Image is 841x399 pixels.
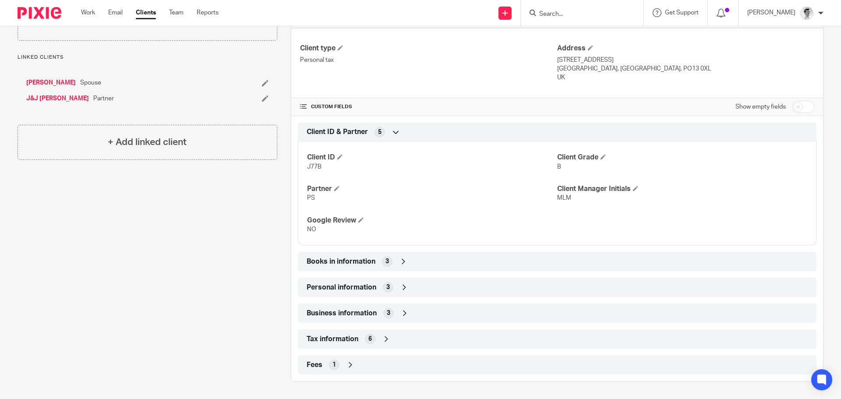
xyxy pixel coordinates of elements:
p: Personal tax [300,56,557,64]
a: Reports [197,8,219,17]
span: 3 [385,257,389,266]
h4: Partner [307,184,557,194]
span: Client ID & Partner [307,127,368,137]
a: [PERSON_NAME] [26,78,76,87]
h4: + Add linked client [108,135,187,149]
span: 1 [332,360,336,369]
span: PS [307,195,315,201]
span: Tax information [307,335,358,344]
a: Work [81,8,95,17]
h4: Address [557,44,814,53]
a: Email [108,8,123,17]
span: 3 [386,283,390,292]
h4: CUSTOM FIELDS [300,103,557,110]
img: Adam_2025.jpg [800,6,814,20]
label: Show empty fields [735,102,786,111]
p: [GEOGRAPHIC_DATA], [GEOGRAPHIC_DATA], PO13 0XL [557,64,814,73]
h4: Google Review [307,216,557,225]
span: Personal information [307,283,376,292]
a: J&J [PERSON_NAME] [26,94,89,103]
span: Business information [307,309,377,318]
h4: Client Manager Initials [557,184,807,194]
span: Get Support [665,10,699,16]
span: 3 [387,309,390,318]
p: Linked clients [18,54,277,61]
span: Partner [93,94,114,103]
span: 5 [378,128,382,137]
h4: Client ID [307,153,557,162]
span: Books in information [307,257,375,266]
h4: Client Grade [557,153,807,162]
span: NO [307,226,316,233]
h4: Client type [300,44,557,53]
span: MLM [557,195,571,201]
span: 6 [368,335,372,343]
p: UK [557,73,814,82]
input: Search [538,11,617,18]
a: Team [169,8,184,17]
span: Spouse [80,78,101,87]
p: [PERSON_NAME] [747,8,795,17]
span: Fees [307,360,322,370]
a: Clients [136,8,156,17]
span: B [557,164,561,170]
img: Pixie [18,7,61,19]
p: [STREET_ADDRESS] [557,56,814,64]
span: J77B [307,164,322,170]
